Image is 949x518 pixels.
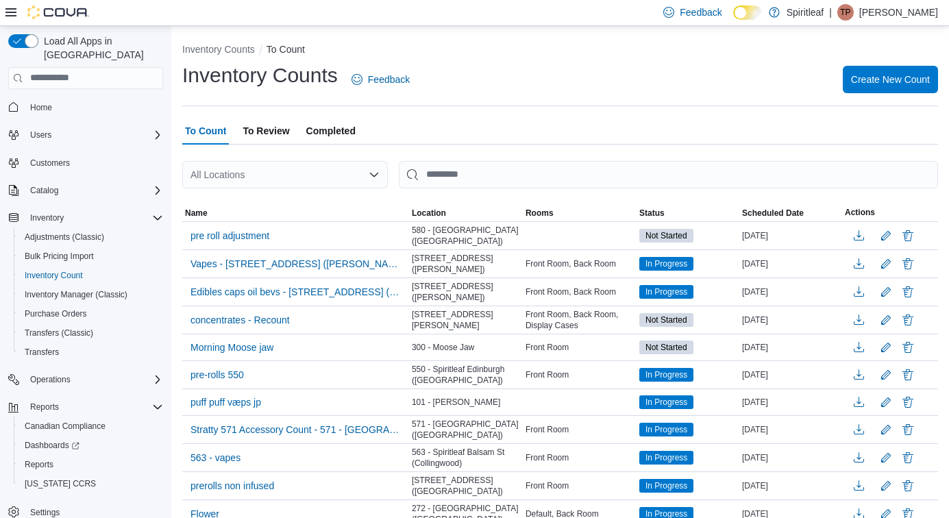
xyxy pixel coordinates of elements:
[185,392,267,412] button: puff puff væps jp
[369,169,380,180] button: Open list of options
[182,42,938,59] nav: An example of EuiBreadcrumbs
[645,230,687,242] span: Not Started
[412,419,520,441] span: 571 - [GEOGRAPHIC_DATA] ([GEOGRAPHIC_DATA])
[30,185,58,196] span: Catalog
[25,127,57,143] button: Users
[185,117,226,145] span: To Count
[3,97,169,117] button: Home
[412,475,520,497] span: [STREET_ADDRESS] ([GEOGRAPHIC_DATA])
[645,369,687,381] span: In Progress
[19,248,163,264] span: Bulk Pricing Import
[25,232,104,243] span: Adjustments (Classic)
[19,248,99,264] a: Bulk Pricing Import
[639,423,693,436] span: In Progress
[25,210,163,226] span: Inventory
[185,419,406,440] button: Stratty 571 Accessory Count - 571 - [GEOGRAPHIC_DATA] ([GEOGRAPHIC_DATA])
[523,306,637,334] div: Front Room, Back Room, Display Cases
[182,205,409,221] button: Name
[30,102,52,113] span: Home
[3,125,169,145] button: Users
[14,343,169,362] button: Transfers
[25,182,163,199] span: Catalog
[523,478,637,494] div: Front Room
[25,154,163,171] span: Customers
[733,20,734,21] span: Dark Mode
[30,402,59,412] span: Reports
[185,225,275,246] button: pre roll adjustment
[346,66,415,93] a: Feedback
[19,229,110,245] a: Adjustments (Classic)
[523,339,637,356] div: Front Room
[412,281,520,303] span: [STREET_ADDRESS] ([PERSON_NAME])
[19,306,93,322] a: Purchase Orders
[829,4,832,21] p: |
[787,4,824,21] p: Spiritleaf
[14,455,169,474] button: Reports
[19,325,99,341] a: Transfers (Classic)
[639,285,693,299] span: In Progress
[878,447,894,468] button: Edit count details
[25,270,83,281] span: Inventory Count
[14,436,169,455] a: Dashboards
[185,447,246,468] button: 563 - vapes
[30,158,70,169] span: Customers
[38,34,163,62] span: Load All Apps in [GEOGRAPHIC_DATA]
[645,314,687,326] span: Not Started
[526,208,554,219] span: Rooms
[878,254,894,274] button: Edit count details
[680,5,722,19] span: Feedback
[412,397,500,408] span: 101 - [PERSON_NAME]
[25,210,69,226] button: Inventory
[19,456,163,473] span: Reports
[3,153,169,173] button: Customers
[645,286,687,298] span: In Progress
[739,478,842,494] div: [DATE]
[523,421,637,438] div: Front Room
[25,399,64,415] button: Reports
[399,161,938,188] input: This is a search bar. After typing your query, hit enter to filter the results lower in the page.
[14,323,169,343] button: Transfers (Classic)
[739,256,842,272] div: [DATE]
[19,476,101,492] a: [US_STATE] CCRS
[739,205,842,221] button: Scheduled Date
[182,44,255,55] button: Inventory Counts
[19,344,64,360] a: Transfers
[845,207,875,218] span: Actions
[900,394,916,410] button: Delete
[900,312,916,328] button: Delete
[19,325,163,341] span: Transfers (Classic)
[739,284,842,300] div: [DATE]
[739,312,842,328] div: [DATE]
[25,99,163,116] span: Home
[25,347,59,358] span: Transfers
[14,474,169,493] button: [US_STATE] CCRS
[409,205,523,221] button: Location
[30,129,51,140] span: Users
[19,476,163,492] span: Washington CCRS
[25,440,79,451] span: Dashboards
[878,225,894,246] button: Edit count details
[878,365,894,385] button: Edit count details
[878,476,894,496] button: Edit count details
[25,99,58,116] a: Home
[185,254,406,274] button: Vapes - [STREET_ADDRESS] ([PERSON_NAME])
[25,371,76,388] button: Operations
[739,367,842,383] div: [DATE]
[3,208,169,227] button: Inventory
[639,229,693,243] span: Not Started
[14,266,169,285] button: Inventory Count
[185,208,208,219] span: Name
[840,4,850,21] span: TP
[190,451,241,465] span: 563 - vapes
[739,227,842,244] div: [DATE]
[190,313,290,327] span: concentrates - Recount
[25,155,75,171] a: Customers
[25,478,96,489] span: [US_STATE] CCRS
[25,182,64,199] button: Catalog
[190,395,261,409] span: puff puff væps jp
[639,368,693,382] span: In Progress
[645,341,687,354] span: Not Started
[19,418,111,434] a: Canadian Compliance
[25,251,94,262] span: Bulk Pricing Import
[306,117,356,145] span: Completed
